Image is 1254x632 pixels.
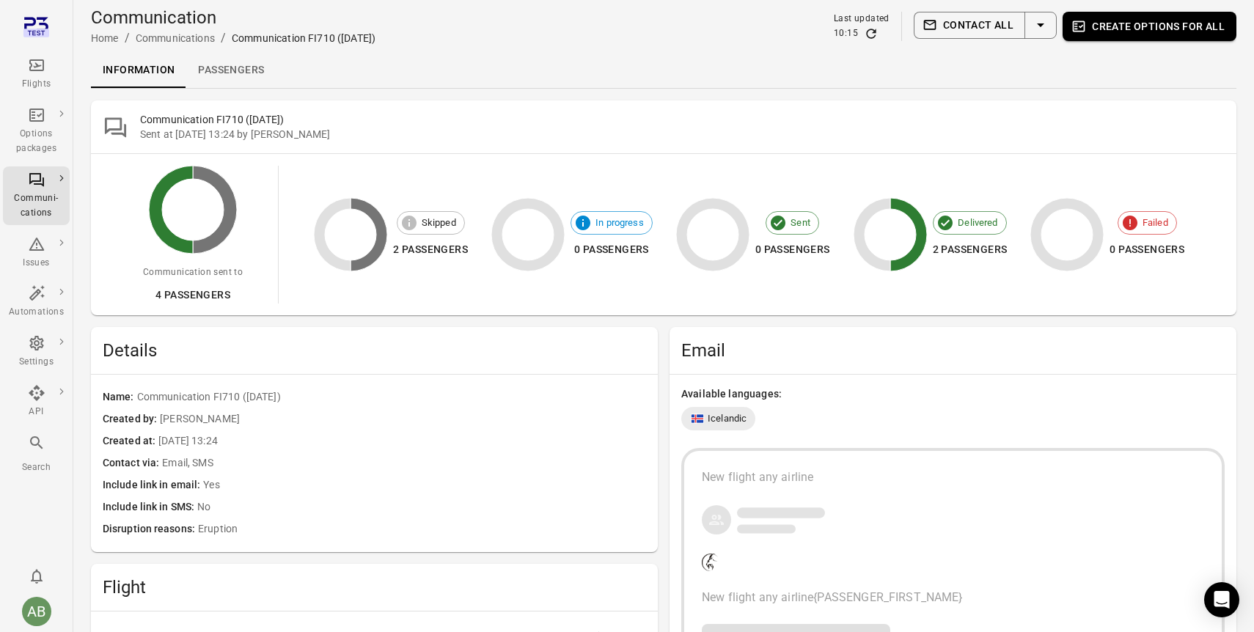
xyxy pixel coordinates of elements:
span: Skipped [414,216,464,230]
a: Flights [3,52,70,96]
button: Aslaug Bjarnadottir [16,591,57,632]
div: API [9,405,64,419]
span: New flight any airline [702,590,813,604]
span: Failed [1134,216,1176,230]
div: 10:15 [834,26,858,41]
span: Sent [782,216,818,230]
div: Communication sent to [143,265,243,280]
li: / [125,29,130,47]
span: Yes [203,477,646,493]
button: Contact all [914,12,1025,39]
div: Search [9,460,64,475]
span: Delivered [950,216,1005,230]
div: Communications [136,31,215,45]
button: Search [3,430,70,479]
span: {PASSENGER_FIRST_NAME} [813,590,962,604]
span: No [197,499,646,515]
h1: Communication [91,6,375,29]
h2: Communication FI710 ([DATE]) [140,112,1225,127]
div: Available languages: [681,386,1225,401]
div: Flights [9,77,64,92]
img: Company logo [702,554,718,571]
span: Created at [103,433,158,449]
div: New flight any airline [702,469,1204,486]
a: Communi-cations [3,166,70,225]
span: In progress [587,216,652,230]
li: / [221,29,226,47]
div: 2 passengers [933,240,1008,259]
div: Local navigation [91,53,1236,88]
button: Select action [1024,12,1057,39]
div: Split button [914,12,1057,39]
span: Icelandic [708,411,747,426]
div: 0 passengers [755,240,830,259]
span: Details [103,339,646,362]
div: 4 passengers [143,286,243,304]
div: 0 passengers [571,240,653,259]
div: 0 passengers [1110,240,1184,259]
span: Email, SMS [162,455,646,471]
span: Include link in email [103,477,203,493]
div: AB [22,597,51,626]
span: Include link in SMS [103,499,197,515]
span: Created by [103,411,160,427]
h2: Flight [103,576,646,599]
a: Automations [3,280,70,324]
div: 2 passengers [393,240,468,259]
h2: Email [681,339,1225,362]
div: Last updated [834,12,890,26]
div: Sent at [DATE] 13:24 by [PERSON_NAME] [140,127,1225,142]
span: Disruption reasons [103,521,198,537]
a: Settings [3,330,70,374]
a: Home [91,32,119,44]
a: Passengers [186,53,276,88]
a: API [3,380,70,424]
span: [PERSON_NAME] [160,411,646,427]
span: Contact via [103,455,162,471]
a: Issues [3,231,70,275]
div: Communi-cations [9,191,64,221]
div: Settings [9,355,64,370]
div: Icelandic [681,407,755,430]
button: Notifications [22,562,51,591]
div: Communication FI710 ([DATE]) [232,31,375,45]
span: Communication FI710 ([DATE]) [137,389,646,405]
span: [DATE] 13:24 [158,433,646,449]
div: Automations [9,305,64,320]
span: Name [103,389,137,405]
a: Options packages [3,102,70,161]
div: Open Intercom Messenger [1204,582,1239,617]
button: Create options for all [1063,12,1236,41]
button: Refresh data [864,26,879,41]
div: Options packages [9,127,64,156]
span: Eruption [198,521,646,537]
nav: Breadcrumbs [91,29,375,47]
div: Issues [9,256,64,271]
a: Information [91,53,186,88]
